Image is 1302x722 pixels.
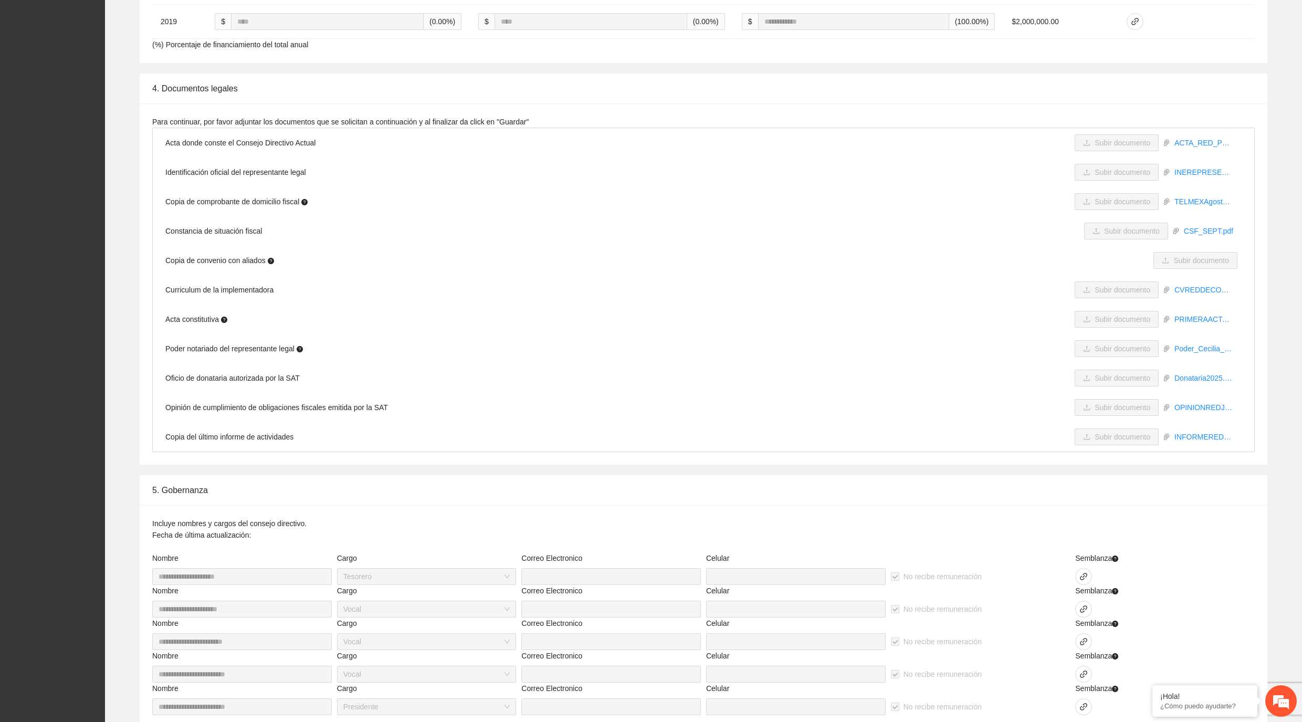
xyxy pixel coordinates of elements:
[1075,428,1159,445] button: uploadSubir documento
[1112,556,1118,562] span: question-circle
[1075,650,1118,662] span: Semblanza
[1076,703,1091,711] span: link
[1163,198,1170,205] span: paper-clip
[424,13,461,30] span: (0.00%)
[1075,552,1118,564] span: Semblanza
[1075,168,1159,176] span: uploadSubir documento
[1172,227,1180,235] span: paper-clip
[1170,284,1237,296] a: CVREDDECOHESION.pdf
[215,13,231,30] span: $
[165,343,303,354] span: Poder notariado del representante legal
[152,74,1255,103] div: 4. Documentos legales
[152,585,178,597] label: Nombre
[706,618,729,629] label: Celular
[1163,374,1170,382] span: paper-clip
[343,634,510,650] span: Vocal
[706,585,729,597] label: Celular
[268,258,274,264] span: question-circle
[152,552,178,564] label: Nombre
[1170,137,1237,149] a: ACTA_RED_PROTOCOLIZACION_2025.pdf
[1076,572,1091,581] span: link
[1127,13,1143,30] button: link
[1075,139,1159,147] span: uploadSubir documento
[153,128,1254,158] li: Acta donde conste el Consejo Directivo Actual
[1075,601,1092,618] button: link
[899,701,986,713] span: No recibe remuneración
[337,552,357,564] label: Cargo
[153,216,1254,246] li: Constancia de situación fiscal
[949,13,995,30] span: (100.00%)
[478,13,495,30] span: $
[1075,433,1159,441] span: uploadSubir documento
[1163,404,1170,411] span: paper-clip
[706,552,729,564] label: Celular
[152,5,206,39] td: 2019
[1075,666,1092,683] button: link
[152,683,178,694] label: Nombre
[1170,431,1237,443] a: INFORMERED24.pdf
[152,475,1255,505] div: 5. Gobernanza
[899,668,986,680] span: No recibe remuneración
[61,140,145,246] span: Estamos en línea.
[337,650,357,662] label: Cargo
[1170,343,1237,354] a: Poder_Cecilia_Olivares_junio_2025.pdf
[1075,568,1092,585] button: link
[1075,374,1159,382] span: uploadSubir documento
[1084,227,1168,235] span: uploadSubir documento
[742,13,758,30] span: $
[1112,621,1118,627] span: question-circle
[5,287,200,323] textarea: Escriba su mensaje y pulse “Intro”
[521,683,582,694] label: Correo Electronico
[1075,193,1159,210] button: uploadSubir documento
[521,650,582,662] label: Correo Electronico
[343,699,510,715] span: Presidente
[343,569,510,584] span: Tesorero
[152,618,178,629] label: Nombre
[899,571,986,582] span: No recibe remuneración
[1075,683,1118,694] span: Semblanza
[1075,618,1118,629] span: Semblanza
[1160,702,1249,710] p: ¿Cómo puedo ayudarte?
[1170,166,1237,178] a: INEREPRESENTANTERED.pdf
[1075,197,1159,206] span: uploadSubir documento
[1163,286,1170,294] span: paper-clip
[1075,281,1159,298] button: uploadSubir documento
[1170,313,1237,325] a: PRIMERAACTACONSTITUTIVA8JULIO2011.pdf
[1075,403,1159,412] span: uploadSubir documento
[1076,637,1091,646] span: link
[521,552,582,564] label: Correo Electronico
[1163,169,1170,176] span: paper-clip
[337,585,357,597] label: Cargo
[297,346,303,352] span: question-circle
[1075,315,1159,323] span: uploadSubir documento
[1075,698,1092,715] button: link
[1075,286,1159,294] span: uploadSubir documento
[1075,585,1118,597] span: Semblanza
[1076,670,1091,678] span: link
[1153,252,1237,269] button: uploadSubir documento
[301,199,308,205] span: question-circle
[337,683,357,694] label: Cargo
[521,585,582,597] label: Correo Electronico
[165,255,274,266] span: Copia de convenio con aliados
[153,275,1254,305] li: Curriculum de la implementadora
[343,601,510,617] span: Vocal
[1075,344,1159,353] span: uploadSubir documento
[152,518,307,541] p: Incluye nombres y cargos del consejo directivo. Fecha de última actualización:
[1112,588,1118,594] span: question-circle
[899,636,986,647] span: No recibe remuneración
[1127,17,1143,26] span: link
[1075,399,1159,416] button: uploadSubir documento
[1075,633,1092,650] button: link
[1170,402,1237,413] a: OPINIONREDJUNIO.pdf
[1180,225,1237,237] a: CSF_SEPT.pdf
[1075,340,1159,357] button: uploadSubir documento
[706,650,729,662] label: Celular
[153,363,1254,393] li: Oficio de donataria autorizada por la SAT
[1084,223,1168,239] button: uploadSubir documento
[1160,692,1249,700] div: ¡Hola!
[1170,372,1237,384] a: Donataria2025.pdf
[172,5,197,30] div: Minimizar ventana de chat en vivo
[1075,164,1159,181] button: uploadSubir documento
[152,118,529,126] span: Para continuar, por favor adjuntar los documentos que se solicitan a continuación y al finalizar ...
